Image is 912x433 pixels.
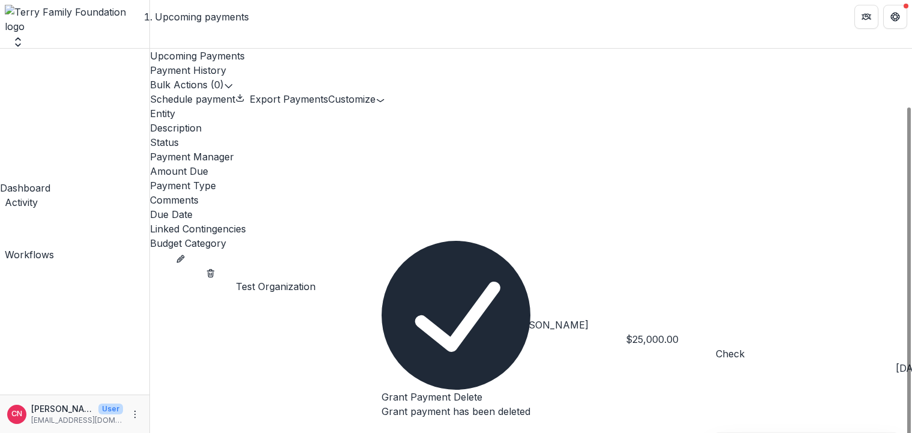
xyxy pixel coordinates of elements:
[883,5,907,29] button: Get Help
[150,106,912,121] div: Entity
[150,135,912,150] div: Status
[150,207,912,222] div: Due Date
[150,236,912,250] div: Budget Category
[150,178,912,193] div: Payment Type
[506,318,626,332] div: [PERSON_NAME]
[5,249,54,261] span: Workflows
[31,402,94,415] p: [PERSON_NAME]
[150,150,912,164] div: Payment Manager
[235,92,328,106] button: Export Payments
[176,250,185,265] button: edit
[328,93,376,105] span: Customize
[98,404,123,414] p: User
[150,164,912,178] div: Amount Due
[128,407,142,422] button: More
[150,121,912,135] div: Description
[150,79,224,91] span: Bulk Actions ( 0 )
[716,347,806,361] div: Check
[5,5,145,34] img: Terry Family Foundation logo
[150,92,235,106] button: Schedule payment
[155,10,249,24] div: Upcoming payments
[155,10,249,24] nav: breadcrumb
[150,222,912,236] div: Linked Contingencies
[10,36,26,48] button: Open entity switcher
[150,49,912,63] a: Upcoming Payments
[11,410,22,418] div: Carol Nieves
[206,265,215,279] button: delete
[150,193,912,207] div: Comments
[854,5,878,29] button: Partners
[150,77,233,92] button: Bulk Actions (0)
[626,332,716,347] div: $25,000.00
[236,280,316,292] a: Test Organization
[31,415,123,426] p: [EMAIL_ADDRESS][DOMAIN_NAME]
[328,92,385,106] button: Customize
[150,63,912,77] a: Payment History
[5,196,38,208] span: Activity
